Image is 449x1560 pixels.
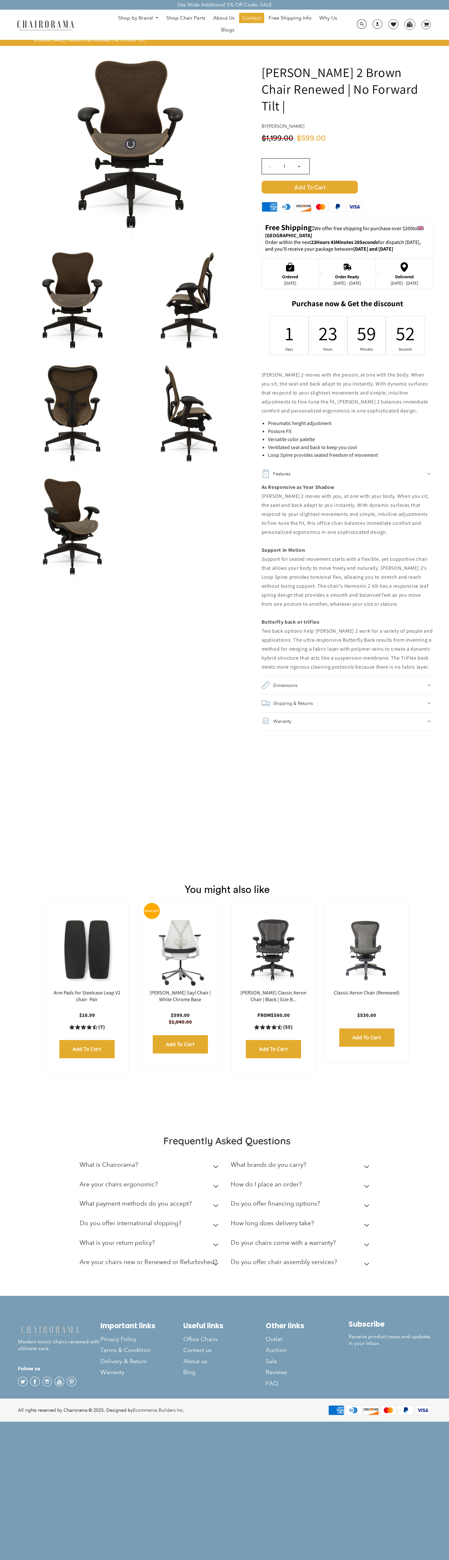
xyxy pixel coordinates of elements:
span: (7) [98,1024,105,1031]
span: Contact us [183,1347,212,1354]
div: 52 [401,321,410,346]
h1: You might also like [5,876,449,896]
a: Terms & Condition [100,1345,183,1356]
p: to [265,222,430,239]
summary: Are your chairs ergonomic? [80,1176,221,1196]
a: 4.4 rating (7 votes) [52,1024,122,1030]
h2: Do your chairs come with a warranty? [231,1239,336,1246]
a: Contact us [183,1345,266,1356]
b: As Responsive as Your Shadow [262,484,334,490]
text: SOLD-OUT [145,909,159,913]
a: [PERSON_NAME] Sayl Chair | White Chrome Base [150,989,211,1003]
h2: Dimensions [273,681,298,690]
a: Herman Miller Sayl Chair | White Chrome Base - chairorama Herman Miller Sayl Chair | White Chrome... [145,909,215,990]
p: From [238,1012,308,1019]
summary: Are your chairs new or Renewed or Refurbished? [80,1254,221,1273]
span: Pneumatic height adjustment [268,420,332,427]
summary: What payment methods do you accept? [80,1195,221,1215]
h2: What payment methods do you accept? [80,1200,192,1207]
a: Auction [266,1345,348,1356]
p: Receive product news and updates in your inbox [349,1333,431,1347]
h2: Are your chairs new or Renewed or Refurbished? [80,1258,217,1266]
span: Contact [242,15,261,22]
img: Herman Miller Mirra 2 Brown Chair Renewed | No Forward Tilt | - chairorama [17,471,127,582]
a: FAQ [266,1378,348,1389]
span: Blog [183,1369,195,1376]
span: Auction [266,1347,286,1354]
summary: What is Chairorama? [80,1157,221,1176]
h2: Shipping & Returns [273,699,313,708]
span: $599.00 [171,1012,190,1018]
span: $1,199.00 [262,134,293,142]
div: Order Ready [333,274,361,279]
a: Shop Chair Parts [163,13,209,23]
a: Arm Pads for Steelcase Leap V2 chair- Pair [54,989,120,1003]
h1: [PERSON_NAME] 2 Brown Chair Renewed | No Forward Tilt | [262,64,433,114]
span: Warranty [100,1369,125,1376]
summary: How do I place an order? [231,1176,372,1196]
summary: Do your chairs come with a warranty? [231,1235,372,1254]
span: $580.00 [271,1012,290,1018]
a: Shop by Brand [115,13,162,23]
div: Minutes [362,347,371,352]
input: Add to Cart [246,1040,301,1058]
div: Ordered [282,274,298,279]
a: Outlet [266,1334,348,1345]
strong: Free Shipping: [265,222,314,232]
a: About us [183,1356,266,1367]
summary: How long does delivery take? [231,1215,372,1235]
h4: by [262,124,433,129]
a: Herman Miller Classic Aeron Chair | Black | Size B (Renewed) - chairorama Herman Miller Classic A... [238,909,308,990]
a: About Us [210,13,238,23]
div: 59 [362,321,371,346]
span: We offer free shipping for purchase over $200 [314,225,413,232]
img: Arm Pads for Steelcase Leap V2 chair- Pair - chairorama [52,909,122,990]
button: Add to Cart [262,181,433,194]
h2: Other links [266,1322,348,1330]
a: Warranty [100,1367,183,1378]
h4: Folow us [18,1365,100,1373]
div: All rights reserved by Chairorama © 2025. Designed by [18,1407,184,1414]
b: Butterfly back or triFlex [262,619,320,625]
img: chairorama [18,1325,82,1336]
img: Herman Miller Mirra 2 Brown Chair Renewed | No Forward Tilt | - chairorama [34,48,227,240]
span: [PERSON_NAME] 2 moves with the person, at one with the body. When you sit, the seat and back adap... [262,371,428,414]
span: Shop Chair Parts [166,15,205,22]
span: Sale [266,1358,277,1365]
h2: Features [273,469,290,478]
strong: [GEOGRAPHIC_DATA] [265,232,312,239]
span: $599.00 [297,134,326,142]
span: About Us [213,15,235,22]
span: Posture Fit [268,428,291,435]
summary: What brands do you carry? [231,1157,372,1176]
a: Sale [266,1356,348,1367]
a: Reviews [266,1367,348,1378]
h2: Warranty [273,717,291,726]
summary: Warranty [262,712,433,730]
span: FAQ [266,1380,278,1387]
a: Ecommerce Builders Inc. [133,1407,184,1413]
h2: Purchase now & Get the discount [262,299,433,311]
span: Loop Spine provides seated freedom of movement [268,452,378,458]
a: Why Us [316,13,340,23]
input: - [262,159,277,174]
span: Reviews [266,1369,287,1376]
input: Add to Cart [59,1040,115,1058]
span: Blogs [221,27,234,33]
img: Herman Miller Mirra 2 Brown Chair Renewed | No Forward Tilt | - chairorama [17,245,127,355]
input: Add to Cart [153,1035,208,1053]
a: Classic Aeron Chair (Renewed) - chairorama Classic Aeron Chair (Renewed) - chairorama [332,909,402,990]
h2: Do you offer chair assembly services? [231,1258,337,1266]
h2: Do you offer financing options? [231,1200,320,1207]
summary: Do you offer international shipping? [80,1215,221,1235]
span: Ventilated seat and back to keep you cool [268,444,357,451]
span: (55) [283,1024,293,1031]
summary: Do you offer financing options? [231,1195,372,1215]
div: [DATE] - [DATE] [391,281,418,286]
div: [PERSON_NAME] 2 moves with you, at one with your body. When you sit, the seat and back adapt to y... [262,483,433,672]
a: Blogs [218,25,237,35]
input: Add to Cart [339,1028,394,1047]
a: Classic Aeron Chair (Renewed) [334,989,400,996]
a: [PERSON_NAME] Classic Aeron Chair | Black | Size B... [240,989,307,1003]
h2: Do you offer international shipping? [80,1219,181,1227]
